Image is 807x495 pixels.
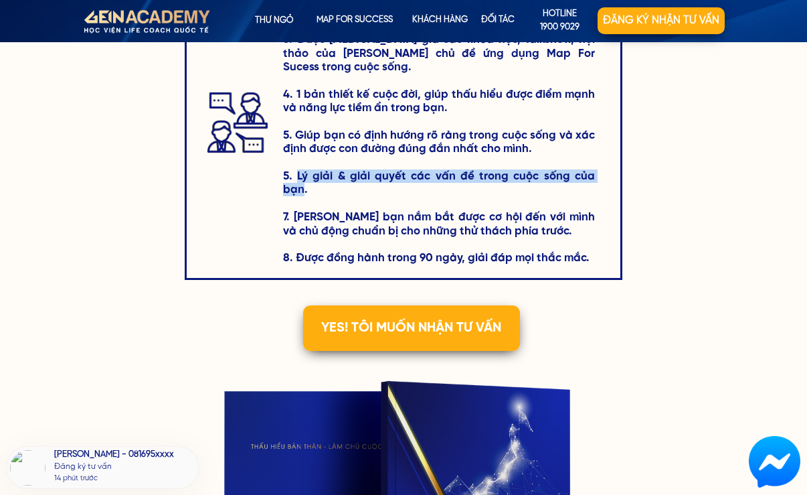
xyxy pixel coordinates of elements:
p: KHÁCH HÀNG [407,7,472,34]
div: 14 phút trước [54,473,98,485]
p: Đăng ký nhận tư vấn [598,7,725,34]
div: [PERSON_NAME] - 081695xxxx [54,450,195,462]
p: YES! TÔI MUỐN NHẬN TƯ VẤN [303,305,520,351]
p: Thư ngỏ [234,7,315,34]
h3: 3. Được [MEDICAL_DATA] gia các khóa học, Talkshow, hội thảo của [PERSON_NAME] chủ đề ứng dụng Map... [283,5,595,265]
p: Đối tác [467,7,528,34]
div: Đăng ký tư vấn [54,462,195,473]
p: map for success [315,7,394,34]
p: hotline 1900 9029 [523,7,598,36]
a: hotline1900 9029 [523,7,598,34]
